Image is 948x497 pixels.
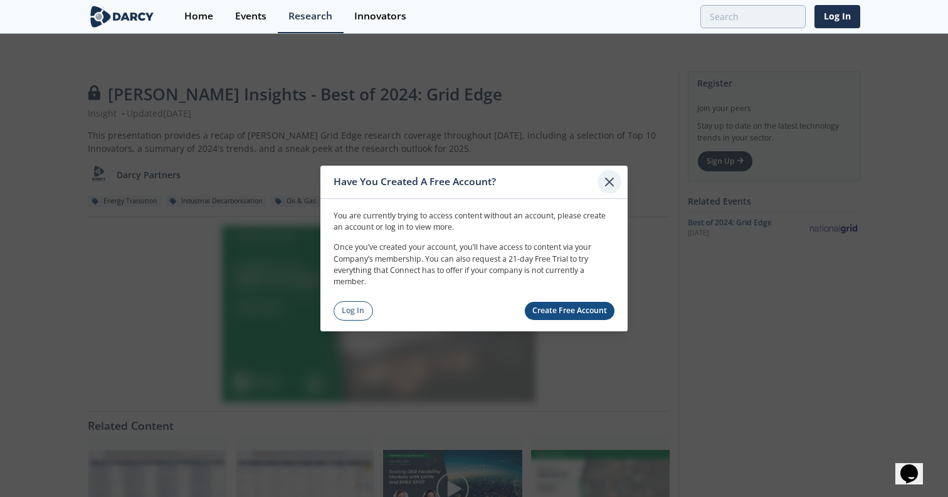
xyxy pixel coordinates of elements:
[288,11,332,21] div: Research
[895,447,935,484] iframe: chat widget
[814,5,860,28] a: Log In
[184,11,213,21] div: Home
[334,301,373,321] a: Log In
[235,11,266,21] div: Events
[700,5,806,28] input: Advanced Search
[354,11,406,21] div: Innovators
[334,210,614,233] p: You are currently trying to access content without an account, please create an account or log in...
[88,6,156,28] img: logo-wide.svg
[334,170,598,194] div: Have You Created A Free Account?
[525,302,615,320] a: Create Free Account
[334,242,614,288] p: Once you’ve created your account, you’ll have access to content via your Company’s membership. Yo...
